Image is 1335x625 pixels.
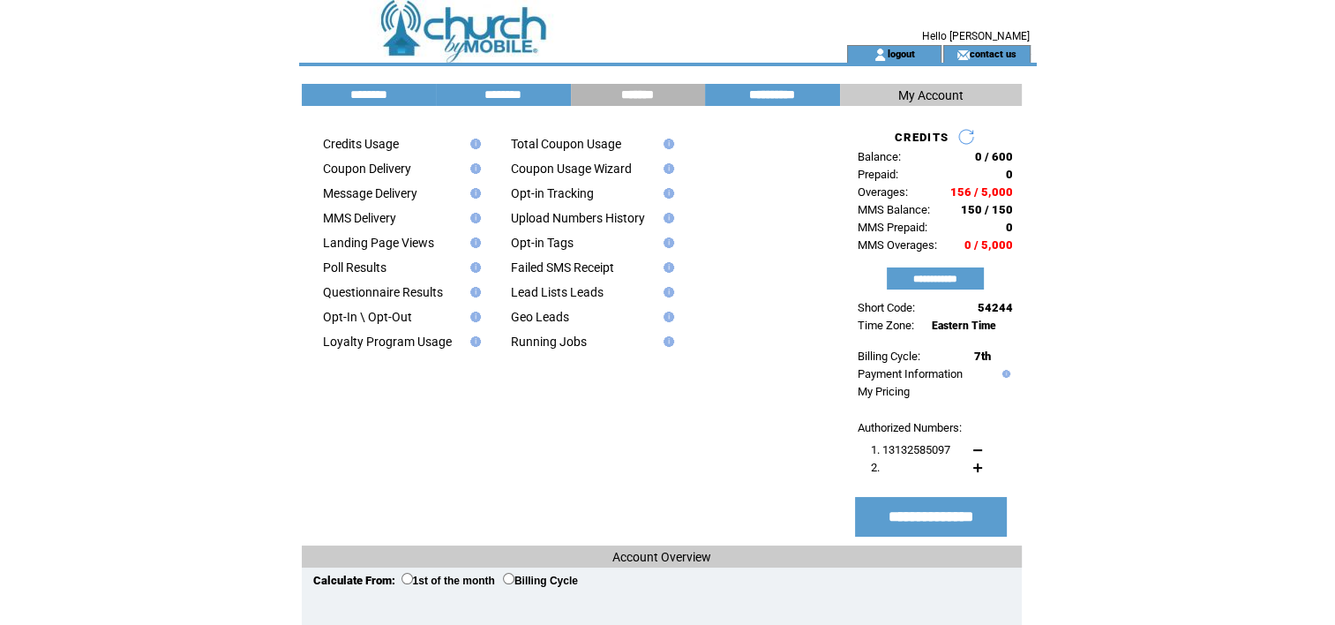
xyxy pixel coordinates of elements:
a: Message Delivery [323,186,417,200]
img: help.gif [658,213,674,223]
span: Balance: [858,150,901,163]
span: My Account [898,88,964,102]
span: Prepaid: [858,168,898,181]
a: logout [887,48,914,59]
a: Opt-in Tags [511,236,574,250]
span: 2. [871,461,880,474]
img: help.gif [465,213,481,223]
img: help.gif [658,139,674,149]
span: 1. 13132585097 [871,443,950,456]
a: Landing Page Views [323,236,434,250]
span: Short Code: [858,301,915,314]
a: Payment Information [858,367,963,380]
a: Failed SMS Receipt [511,260,614,275]
span: MMS Overages: [858,238,937,252]
span: 0 / 5,000 [964,238,1013,252]
a: Loyalty Program Usage [323,335,452,349]
img: help.gif [658,188,674,199]
a: Coupon Delivery [323,162,411,176]
a: Coupon Usage Wizard [511,162,632,176]
span: Authorized Numbers: [858,421,962,434]
a: MMS Delivery [323,211,396,225]
span: CREDITS [895,131,949,144]
img: account_icon.gif [874,48,887,62]
span: 0 [1006,168,1013,181]
img: contact_us_icon.gif [956,48,970,62]
img: help.gif [465,237,481,248]
a: Opt-In \ Opt-Out [323,310,412,324]
img: help.gif [658,287,674,297]
input: 1st of the month [401,573,413,584]
a: Lead Lists Leads [511,285,604,299]
label: Billing Cycle [503,575,578,587]
img: help.gif [658,163,674,174]
img: help.gif [465,163,481,174]
img: help.gif [465,188,481,199]
a: Questionnaire Results [323,285,443,299]
span: Time Zone: [858,319,914,332]
img: help.gif [465,139,481,149]
a: Geo Leads [511,310,569,324]
img: help.gif [658,312,674,322]
img: help.gif [465,262,481,273]
img: help.gif [998,370,1010,378]
img: help.gif [658,262,674,273]
a: Upload Numbers History [511,211,645,225]
a: Opt-in Tracking [511,186,594,200]
a: Total Coupon Usage [511,137,621,151]
a: Running Jobs [511,335,587,349]
img: help.gif [658,336,674,347]
span: MMS Prepaid: [858,221,927,234]
span: Hello [PERSON_NAME] [922,30,1030,42]
span: 0 [1006,221,1013,234]
label: 1st of the month [401,575,495,587]
span: 150 / 150 [961,203,1013,216]
span: 156 / 5,000 [950,185,1013,199]
a: Credits Usage [323,137,399,151]
input: Billing Cycle [503,573,514,584]
span: MMS Balance: [858,203,930,216]
span: Account Overview [612,550,711,564]
span: Eastern Time [932,320,996,332]
span: Overages: [858,185,908,199]
span: 0 / 600 [975,150,1013,163]
a: Poll Results [323,260,386,275]
span: 54244 [978,301,1013,314]
img: help.gif [465,312,481,322]
span: Calculate From: [313,574,395,587]
img: help.gif [658,237,674,248]
span: 7th [974,350,991,363]
a: contact us [970,48,1016,59]
img: help.gif [465,287,481,297]
img: help.gif [465,336,481,347]
span: Billing Cycle: [858,350,920,363]
a: My Pricing [858,385,910,398]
